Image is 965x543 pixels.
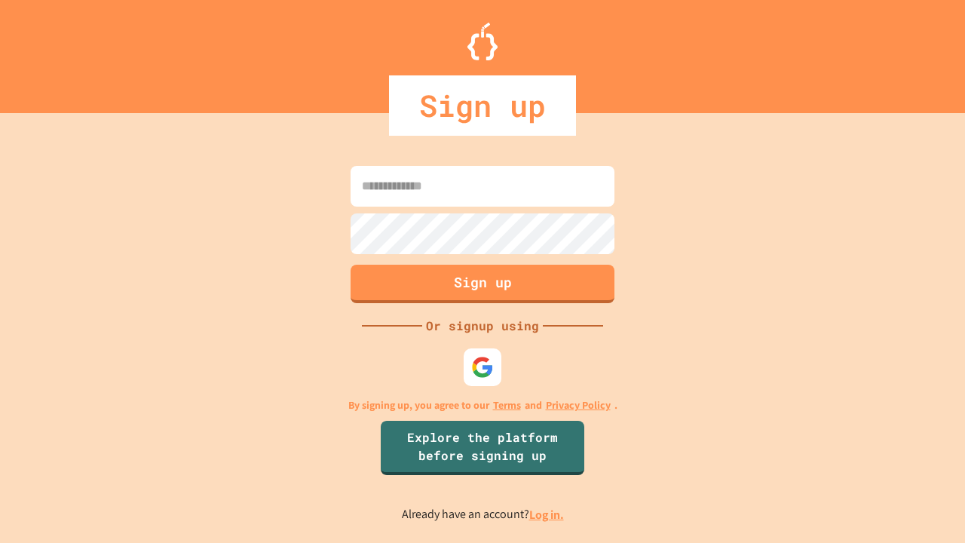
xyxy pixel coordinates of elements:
[402,505,564,524] p: Already have an account?
[529,507,564,523] a: Log in.
[389,75,576,136] div: Sign up
[493,397,521,413] a: Terms
[546,397,611,413] a: Privacy Policy
[381,421,584,475] a: Explore the platform before signing up
[467,23,498,60] img: Logo.svg
[348,397,617,413] p: By signing up, you agree to our and .
[351,265,614,303] button: Sign up
[422,317,543,335] div: Or signup using
[471,356,494,379] img: google-icon.svg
